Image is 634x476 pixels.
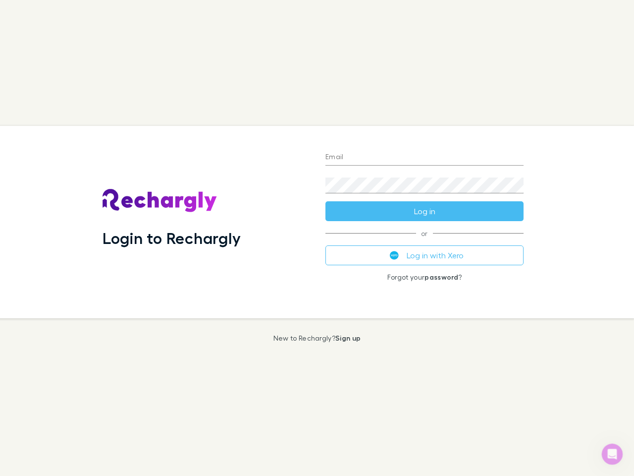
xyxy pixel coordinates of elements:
[325,245,524,265] button: Log in with Xero
[335,334,361,342] a: Sign up
[325,273,524,281] p: Forgot your ?
[103,229,241,247] h1: Login to Rechargly
[325,201,524,221] button: Log in
[273,334,361,342] p: New to Rechargly?
[424,273,458,281] a: password
[103,189,217,213] img: Rechargly's Logo
[390,251,399,260] img: Xero's logo
[600,442,624,466] iframe: Intercom live chat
